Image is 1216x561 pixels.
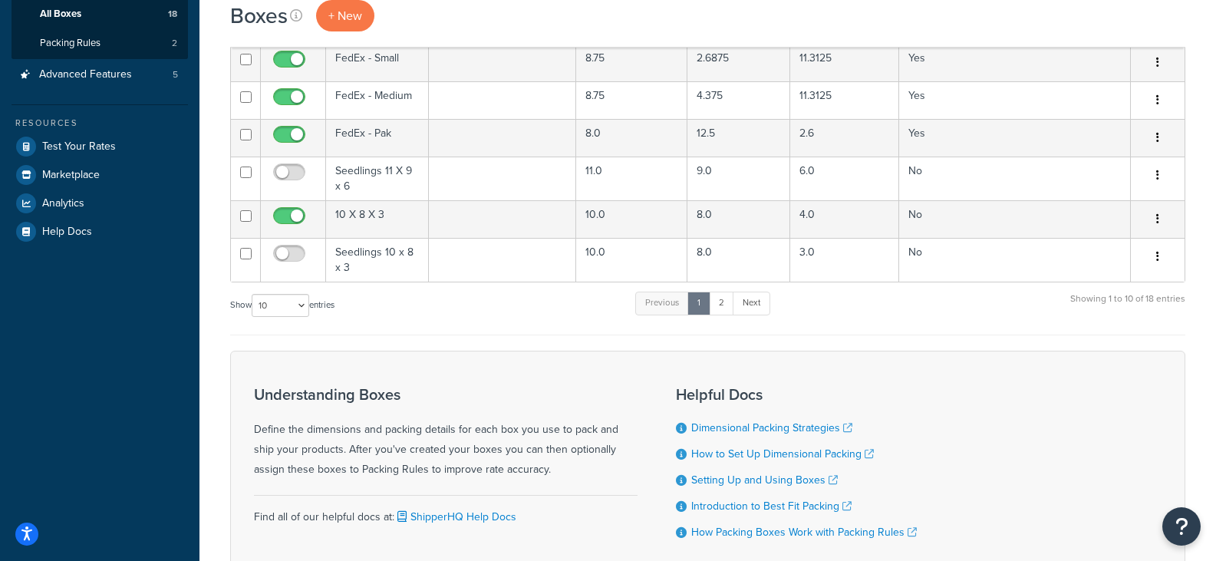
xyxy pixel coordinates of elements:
span: Help Docs [42,226,92,239]
a: Analytics [12,190,188,217]
span: All Boxes [40,8,81,21]
h1: Boxes [230,1,288,31]
a: 1 [687,292,710,315]
td: Yes [899,44,1131,81]
li: Packing Rules [12,29,188,58]
span: Test Your Rates [42,140,116,153]
td: FedEx - Pak [326,119,429,157]
label: Show entries [230,294,334,317]
td: 8.0 [687,200,789,238]
td: 8.75 [576,81,687,119]
span: Packing Rules [40,37,101,50]
div: Find all of our helpful docs at: [254,495,638,527]
a: 2 [709,292,734,315]
span: 18 [168,8,177,21]
a: ShipperHQ Help Docs [394,509,516,525]
span: 5 [173,68,178,81]
td: 8.0 [687,238,789,282]
span: 2 [172,37,177,50]
span: + New [328,7,362,25]
td: Yes [899,81,1131,119]
td: 4.375 [687,81,789,119]
td: 2.6875 [687,44,789,81]
a: Next [733,292,770,315]
span: Analytics [42,197,84,210]
select: Showentries [252,294,309,317]
td: 2.6 [790,119,899,157]
a: Packing Rules 2 [12,29,188,58]
td: 6.0 [790,157,899,200]
td: 11.3125 [790,44,899,81]
td: 10 X 8 X 3 [326,200,429,238]
td: 8.75 [576,44,687,81]
a: Setting Up and Using Boxes [691,472,838,488]
td: Seedlings 11 X 9 x 6 [326,157,429,200]
td: 4.0 [790,200,899,238]
a: Introduction to Best Fit Packing [691,498,852,514]
a: How Packing Boxes Work with Packing Rules [691,524,917,540]
li: Advanced Features [12,61,188,89]
div: Define the dimensions and packing details for each box you use to pack and ship your products. Af... [254,386,638,480]
a: Advanced Features 5 [12,61,188,89]
td: No [899,157,1131,200]
td: 10.0 [576,238,687,282]
a: Previous [635,292,689,315]
a: Marketplace [12,161,188,189]
span: Marketplace [42,169,100,182]
td: No [899,238,1131,282]
td: 3.0 [790,238,899,282]
a: Help Docs [12,218,188,246]
span: Advanced Features [39,68,132,81]
td: 10.0 [576,200,687,238]
button: Open Resource Center [1162,507,1201,546]
td: 11.0 [576,157,687,200]
a: How to Set Up Dimensional Packing [691,446,874,462]
td: 12.5 [687,119,789,157]
td: FedEx - Medium [326,81,429,119]
td: No [899,200,1131,238]
td: 8.0 [576,119,687,157]
h3: Helpful Docs [676,386,917,403]
td: 11.3125 [790,81,899,119]
div: Resources [12,117,188,130]
td: Seedlings 10 x 8 x 3 [326,238,429,282]
td: Yes [899,119,1131,157]
td: 9.0 [687,157,789,200]
td: FedEx - Small [326,44,429,81]
div: Showing 1 to 10 of 18 entries [1070,290,1185,323]
a: Test Your Rates [12,133,188,160]
a: Dimensional Packing Strategies [691,420,852,436]
h3: Understanding Boxes [254,386,638,403]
